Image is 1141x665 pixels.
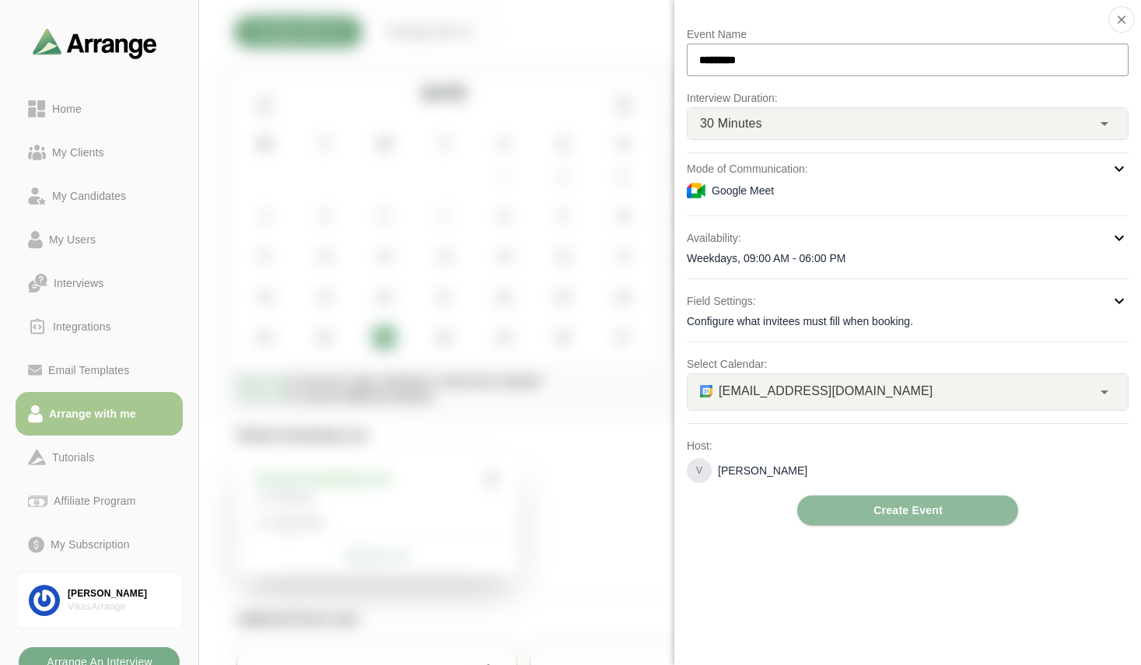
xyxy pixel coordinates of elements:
div: [PERSON_NAME] [68,587,170,600]
a: Email Templates [16,348,183,392]
a: Tutorials [16,436,183,479]
p: Interview Duration: [687,89,1129,107]
div: Interviews [47,274,110,292]
div: V [687,458,712,483]
a: Home [16,87,183,131]
a: My Candidates [16,174,183,218]
a: My Users [16,218,183,261]
span: 30 Minutes [700,114,762,134]
div: VikasArrange [68,600,170,614]
div: My Subscription [44,535,136,554]
div: My Users [43,230,102,249]
p: Event Name [687,25,1129,44]
img: Meeting Mode Icon [687,181,705,200]
div: Tutorials [46,448,100,467]
div: Email Templates [42,361,135,380]
p: Availability: [687,229,741,247]
span: [EMAIL_ADDRESS][DOMAIN_NAME] [719,381,933,401]
div: Arrange with me [43,404,142,423]
img: arrangeai-name-small-logo.4d2b8aee.svg [33,28,157,58]
div: Affiliate Program [47,492,142,510]
p: Field Settings: [687,292,756,310]
a: [PERSON_NAME]VikasArrange [16,572,183,628]
p: Mode of Communication: [687,159,808,178]
div: Integrations [47,317,117,336]
a: Arrange with me [16,392,183,436]
p: [PERSON_NAME] [718,463,807,478]
span: Create Event [873,495,943,525]
div: My Candidates [46,187,132,205]
img: GOOGLE [700,385,712,397]
div: Google Meet [687,181,1129,200]
div: Home [46,100,88,118]
a: My Subscription [16,523,183,566]
div: Weekdays, 09:00 AM - 06:00 PM [687,250,1129,266]
a: Interviews [16,261,183,305]
button: Create Event [797,495,1018,525]
a: My Clients [16,131,183,174]
p: Host: [687,436,1129,455]
p: Select Calendar: [687,355,1129,373]
a: Integrations [16,305,183,348]
a: Affiliate Program [16,479,183,523]
div: Configure what invitees must fill when booking. [687,313,1129,329]
div: My Clients [46,143,110,162]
